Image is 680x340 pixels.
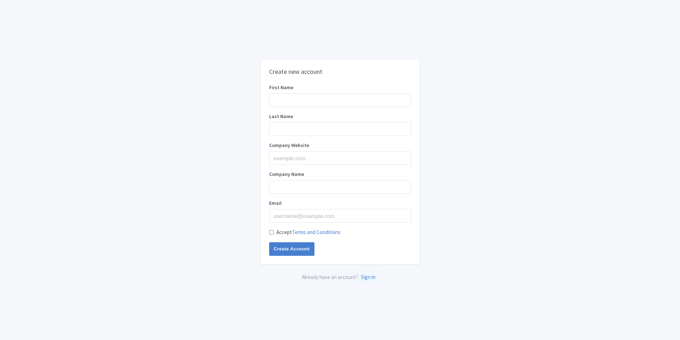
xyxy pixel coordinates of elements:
label: Accept [276,228,341,237]
label: Last Name [269,113,411,120]
label: Company Website [269,142,411,149]
input: example.com [269,151,411,165]
a: Sign in [358,271,378,283]
a: Terms and Conditions [292,229,341,235]
label: Email [269,199,411,207]
input: Create Account [269,242,314,256]
div: Already have an account? [260,273,420,281]
label: First Name [269,84,411,91]
input: username@example.com [269,209,411,223]
h2: Create new account [269,68,411,76]
label: Company Name [269,171,411,178]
